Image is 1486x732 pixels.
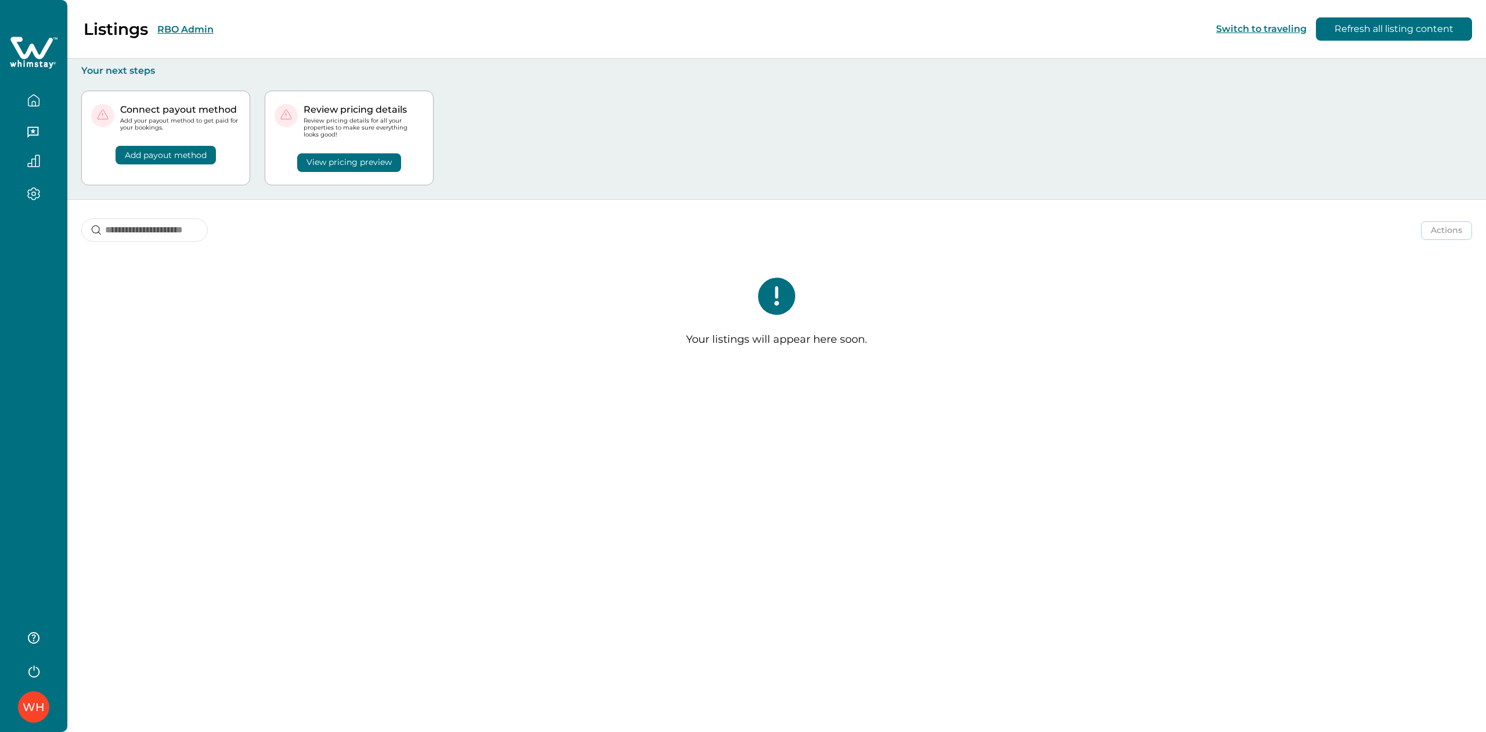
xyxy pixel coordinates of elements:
[297,153,401,172] button: View pricing preview
[116,146,216,164] button: Add payout method
[120,117,240,131] p: Add your payout method to get paid for your bookings.
[84,19,148,39] p: Listings
[81,65,1472,77] p: Your next steps
[686,333,867,346] p: Your listings will appear here soon.
[304,104,424,116] p: Review pricing details
[304,117,424,139] p: Review pricing details for all your properties to make sure everything looks good!
[1316,17,1472,41] button: Refresh all listing content
[1216,23,1307,34] button: Switch to traveling
[23,693,45,721] div: Whimstay Host
[120,104,240,116] p: Connect payout method
[157,24,214,35] button: RBO Admin
[1421,221,1472,240] button: Actions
